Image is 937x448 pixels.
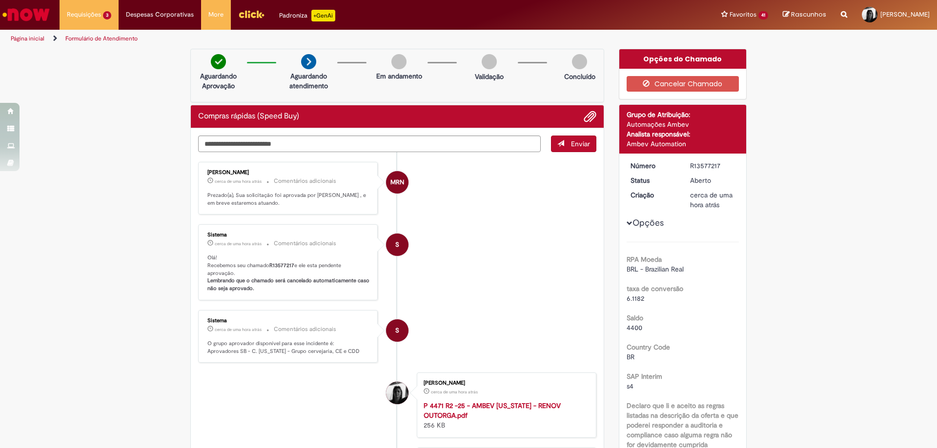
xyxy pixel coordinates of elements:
[730,10,756,19] span: Favoritos
[211,54,226,69] img: check-circle-green.png
[207,318,370,324] div: Sistema
[390,171,404,194] span: MRN
[215,327,262,332] span: cerca de uma hora atrás
[126,10,194,19] span: Despesas Corporativas
[215,241,262,247] span: cerca de uma hora atrás
[571,139,590,148] span: Enviar
[627,343,670,351] b: Country Code
[1,5,51,24] img: ServiceNow
[391,54,407,69] img: img-circle-grey.png
[791,10,826,19] span: Rascunhos
[690,191,733,209] span: cerca de uma hora atrás
[274,325,336,333] small: Comentários adicionais
[690,161,735,171] div: R13577217
[215,241,262,247] time: 29/09/2025 14:22:58
[386,382,408,404] div: Amanda Porcini Bin
[627,110,739,119] div: Grupo de Atribuição:
[627,255,662,264] b: RPA Moeda
[690,175,735,185] div: Aberto
[424,380,586,386] div: [PERSON_NAME]
[475,72,504,81] p: Validação
[395,233,399,256] span: S
[690,191,733,209] time: 29/09/2025 14:22:46
[627,382,633,390] span: s4
[627,352,634,361] span: BR
[572,54,587,69] img: img-circle-grey.png
[627,284,683,293] b: taxa de conversão
[690,190,735,210] div: 29/09/2025 14:22:46
[627,313,643,322] b: Saldo
[623,190,683,200] dt: Criação
[65,35,138,42] a: Formulário de Atendimento
[207,232,370,238] div: Sistema
[623,161,683,171] dt: Número
[207,340,370,355] p: O grupo aprovador disponível para esse incidente é: Aprovadores SB - C. [US_STATE] - Grupo cervej...
[758,11,768,19] span: 41
[7,30,617,48] ul: Trilhas de página
[208,10,224,19] span: More
[627,129,739,139] div: Analista responsável:
[627,372,662,381] b: SAP Interim
[431,389,478,395] span: cerca de uma hora atrás
[207,170,370,175] div: [PERSON_NAME]
[783,10,826,19] a: Rascunhos
[311,10,335,21] p: +GenAi
[627,294,644,303] span: 6.1182
[424,401,586,430] div: 256 KB
[386,171,408,194] div: Mario Romano Neto
[482,54,497,69] img: img-circle-grey.png
[627,323,642,332] span: 4400
[11,35,44,42] a: Página inicial
[215,178,262,184] time: 29/09/2025 14:25:46
[207,254,370,292] p: Olá! Recebemos seu chamado e ele esta pendente aprovação.
[424,401,561,420] a: P 4471 R2 -25 - AMBEV [US_STATE] - RENOV OUTORGA.pdf
[619,49,747,69] div: Opções do Chamado
[215,178,262,184] span: cerca de uma hora atrás
[207,277,371,292] b: Lembrando que o chamado será cancelado automaticamente caso não seja aprovado.
[551,136,596,152] button: Enviar
[627,265,684,273] span: BRL - Brazilian Real
[279,10,335,21] div: Padroniza
[285,71,332,91] p: Aguardando atendimento
[386,234,408,256] div: System
[880,10,930,19] span: [PERSON_NAME]
[623,175,683,185] dt: Status
[198,112,299,121] h2: Compras rápidas (Speed Buy) Histórico de tíquete
[301,54,316,69] img: arrow-next.png
[207,192,370,207] p: Prezado(a), Sua solicitação foi aprovada por [PERSON_NAME] , e em breve estaremos atuando.
[269,262,294,269] b: R13577217
[274,239,336,248] small: Comentários adicionais
[238,7,265,21] img: click_logo_yellow_360x200.png
[195,71,242,91] p: Aguardando Aprovação
[274,177,336,185] small: Comentários adicionais
[67,10,101,19] span: Requisições
[584,110,596,123] button: Adicionar anexos
[395,319,399,342] span: S
[627,76,739,92] button: Cancelar Chamado
[215,327,262,332] time: 29/09/2025 14:22:55
[386,319,408,342] div: System
[198,136,541,152] textarea: Digite sua mensagem aqui...
[627,119,739,129] div: Automações Ambev
[103,11,111,19] span: 3
[376,71,422,81] p: Em andamento
[564,72,595,81] p: Concluído
[627,139,739,149] div: Ambev Automation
